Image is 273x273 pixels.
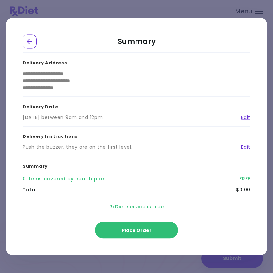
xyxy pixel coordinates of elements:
[23,53,250,70] h3: Delivery Address
[95,222,178,239] button: Place Order
[23,97,250,114] h3: Delivery Date
[236,114,250,121] a: Edit
[122,227,152,234] span: Place Order
[23,143,132,150] div: Push the buzzer, they are on the first level.
[236,143,250,150] a: Edit
[23,186,38,193] div: Total :
[239,175,250,182] div: FREE
[236,186,250,193] div: $0.00
[23,156,250,173] h3: Summary
[23,35,37,49] div: Go Back
[23,175,107,182] div: 0 items covered by health plan :
[23,114,103,121] div: [DATE] between 9am and 12pm
[23,127,250,144] h3: Delivery Instructions
[23,195,250,218] div: RxDiet service is free
[23,35,250,53] h2: Summary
